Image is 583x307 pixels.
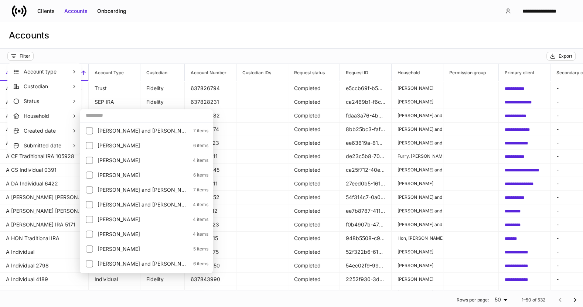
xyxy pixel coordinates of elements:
[98,216,188,223] p: Bauer, Sandra
[24,127,72,134] p: Created date
[188,202,208,208] p: 4 items
[188,231,208,237] p: 4 items
[24,98,72,105] p: Status
[98,260,189,267] p: Begich, Steven and Julie
[189,143,208,149] p: 6 items
[98,231,188,238] p: Begich, Emilie
[189,187,208,193] p: 7 items
[24,83,72,90] p: Custodian
[188,157,208,163] p: 4 items
[189,246,208,252] p: 5 items
[24,68,72,75] p: Account type
[188,216,208,222] p: 4 items
[98,142,189,149] p: Alexander, Deanne
[98,157,188,164] p: Anderson, Janet
[189,128,208,134] p: 7 items
[189,261,208,267] p: 6 items
[24,142,72,149] p: Submitted date
[98,127,189,134] p: Adelmann, Michael and Gail
[98,245,189,253] p: Begich, Samuel
[24,112,72,120] p: Household
[98,186,189,194] p: Baker, James and Deanne
[98,201,188,208] p: Baker, James and Joan
[98,171,189,179] p: Armstrong, Jacob
[189,172,208,178] p: 6 items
